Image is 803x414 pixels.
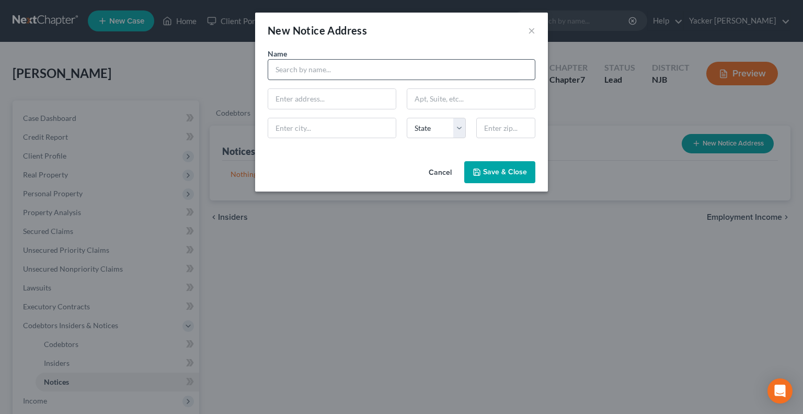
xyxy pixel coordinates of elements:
span: Name [268,49,287,58]
span: Notice Address [293,24,368,37]
button: Cancel [420,162,460,183]
input: Enter address... [268,89,396,109]
input: Enter city... [268,118,396,138]
button: Save & Close [464,161,535,183]
input: Search by name... [268,59,535,80]
span: New [268,24,290,37]
input: Enter zip... [476,118,535,139]
button: × [528,24,535,37]
div: Open Intercom Messenger [767,378,793,404]
span: Save & Close [483,167,527,176]
input: Apt, Suite, etc... [407,89,535,109]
